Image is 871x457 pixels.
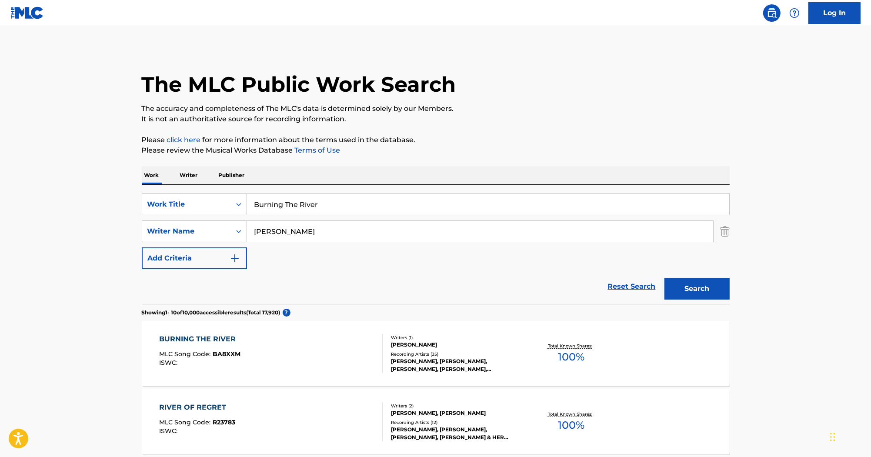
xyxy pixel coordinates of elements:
[159,418,213,426] span: MLC Song Code :
[720,220,730,242] img: Delete Criterion
[216,166,247,184] p: Publisher
[789,8,800,18] img: help
[763,4,781,22] a: Public Search
[159,427,180,435] span: ISWC :
[142,247,247,269] button: Add Criteria
[142,309,280,317] p: Showing 1 - 10 of 10,000 accessible results (Total 17,920 )
[142,193,730,304] form: Search Form
[604,277,660,296] a: Reset Search
[167,136,201,144] a: click here
[159,350,213,358] span: MLC Song Code :
[142,135,730,145] p: Please for more information about the terms used in the database.
[558,417,584,433] span: 100 %
[283,309,290,317] span: ?
[159,402,235,413] div: RIVER OF REGRET
[391,403,522,409] div: Writers ( 2 )
[142,389,730,454] a: RIVER OF REGRETMLC Song Code:R23783ISWC:Writers (2)[PERSON_NAME], [PERSON_NAME]Recording Artists ...
[767,8,777,18] img: search
[786,4,803,22] div: Help
[147,226,226,237] div: Writer Name
[177,166,200,184] p: Writer
[664,278,730,300] button: Search
[391,409,522,417] div: [PERSON_NAME], [PERSON_NAME]
[548,411,594,417] p: Total Known Shares:
[391,351,522,357] div: Recording Artists ( 35 )
[147,199,226,210] div: Work Title
[830,424,835,450] div: Drag
[213,350,240,358] span: BA8XXM
[213,418,235,426] span: R23783
[391,357,522,373] div: [PERSON_NAME], [PERSON_NAME], [PERSON_NAME], [PERSON_NAME], [PERSON_NAME]
[558,349,584,365] span: 100 %
[159,359,180,367] span: ISWC :
[391,419,522,426] div: Recording Artists ( 12 )
[142,71,456,97] h1: The MLC Public Work Search
[142,166,162,184] p: Work
[391,341,522,349] div: [PERSON_NAME]
[159,334,240,344] div: BURNING THE RIVER
[142,103,730,114] p: The accuracy and completeness of The MLC's data is determined solely by our Members.
[828,415,871,457] iframe: Chat Widget
[808,2,861,24] a: Log In
[142,114,730,124] p: It is not an authoritative source for recording information.
[142,145,730,156] p: Please review the Musical Works Database
[391,426,522,441] div: [PERSON_NAME], [PERSON_NAME], [PERSON_NAME], [PERSON_NAME] & HER [PERSON_NAME] & HER KIN
[293,146,340,154] a: Terms of Use
[391,334,522,341] div: Writers ( 1 )
[548,343,594,349] p: Total Known Shares:
[10,7,44,19] img: MLC Logo
[230,253,240,264] img: 9d2ae6d4665cec9f34b9.svg
[142,321,730,386] a: BURNING THE RIVERMLC Song Code:BA8XXMISWC:Writers (1)[PERSON_NAME]Recording Artists (35)[PERSON_N...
